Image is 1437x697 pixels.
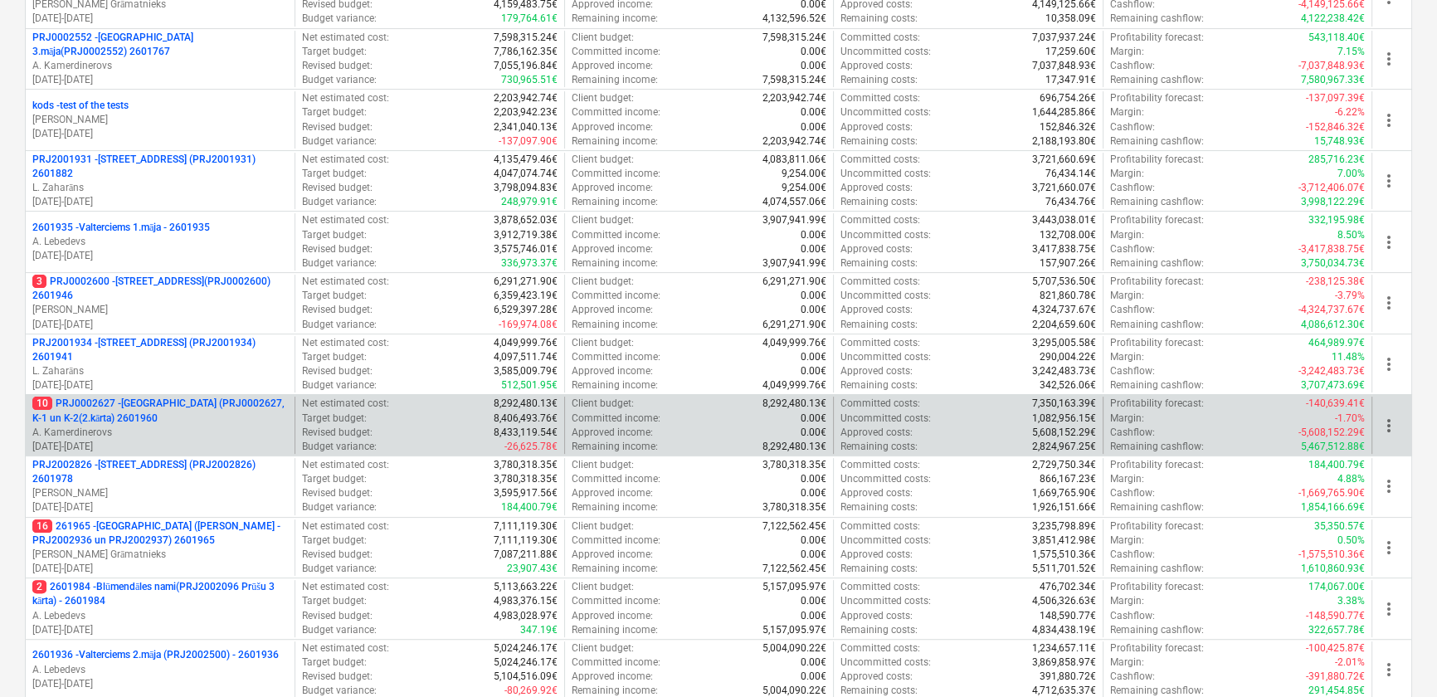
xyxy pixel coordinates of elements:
[1379,476,1399,496] span: more_vert
[1337,228,1365,242] p: 8.50%
[302,440,377,454] p: Budget variance :
[1032,275,1096,289] p: 5,707,536.50€
[32,397,288,425] p: PRJ0002627 - [GEOGRAPHIC_DATA] (PRJ0002627, K-1 un K-2(2.kārta) 2601960
[572,318,658,332] p: Remaining income :
[1110,228,1144,242] p: Margin :
[1379,171,1399,191] span: more_vert
[840,59,913,73] p: Approved costs :
[1110,318,1204,332] p: Remaining cashflow :
[572,12,658,26] p: Remaining income :
[782,167,826,181] p: 9,254.00€
[1045,12,1096,26] p: 10,358.09€
[1032,364,1096,378] p: 3,242,483.73€
[1032,412,1096,426] p: 1,082,956.15€
[302,91,389,105] p: Net estimated cost :
[1032,31,1096,45] p: 7,037,937.24€
[32,580,288,637] div: 22601984 -Blūmendāles nami(PRJ2002096 Prūšu 3 kārta) - 2601984A. Lebedevs[DATE]-[DATE]
[1040,120,1096,134] p: 152,846.32€
[501,73,558,87] p: 730,965.51€
[32,580,288,608] p: 2601984 - Blūmendāles nami(PRJ2002096 Prūšu 3 kārta) - 2601984
[1110,336,1204,350] p: Profitability forecast :
[1045,73,1096,87] p: 17,347.91€
[32,195,288,209] p: [DATE] - [DATE]
[32,519,52,533] span: 16
[1306,91,1365,105] p: -137,097.39€
[572,378,658,392] p: Remaining income :
[302,275,389,289] p: Net estimated cost :
[32,181,288,195] p: L. Zaharāns
[494,153,558,167] p: 4,135,479.46€
[494,45,558,59] p: 7,786,162.35€
[1298,303,1365,317] p: -4,324,737.67€
[302,303,373,317] p: Revised budget :
[1379,538,1399,558] span: more_vert
[32,519,288,577] div: 16261965 -[GEOGRAPHIC_DATA] ([PERSON_NAME] - PRJ2002936 un PRJ2002937) 2601965[PERSON_NAME] Grāma...
[782,181,826,195] p: 9,254.00€
[1110,397,1204,411] p: Profitability forecast :
[32,458,288,515] div: PRJ2002826 -[STREET_ADDRESS] (PRJ2002826) 2601978[PERSON_NAME][DATE]-[DATE]
[801,59,826,73] p: 0.00€
[32,31,288,59] p: PRJ0002552 - [GEOGRAPHIC_DATA] 3.māja(PRJ0002552) 2601767
[32,336,288,393] div: PRJ2001934 -[STREET_ADDRESS] (PRJ2001934) 2601941L. Zaharāns[DATE]-[DATE]
[32,519,288,548] p: 261965 - [GEOGRAPHIC_DATA] ([PERSON_NAME] - PRJ2002936 un PRJ2002937) 2601965
[32,397,52,410] span: 10
[302,45,367,59] p: Target budget :
[1298,59,1365,73] p: -7,037,848.93€
[1308,153,1365,167] p: 285,716.23€
[762,318,826,332] p: 6,291,271.90€
[32,31,288,88] div: PRJ0002552 -[GEOGRAPHIC_DATA] 3.māja(PRJ0002552) 2601767A. Kamerdinerovs[DATE]-[DATE]
[302,105,367,119] p: Target budget :
[302,228,367,242] p: Target budget :
[1110,440,1204,454] p: Remaining cashflow :
[1040,228,1096,242] p: 132,708.00€
[840,364,913,378] p: Approved costs :
[494,350,558,364] p: 4,097,511.74€
[32,500,288,514] p: [DATE] - [DATE]
[1110,120,1155,134] p: Cashflow :
[494,303,558,317] p: 6,529,397.28€
[572,213,634,227] p: Client budget :
[1032,242,1096,256] p: 3,417,838.75€
[572,91,634,105] p: Client budget :
[1110,378,1204,392] p: Remaining cashflow :
[572,426,653,440] p: Approved income :
[1379,293,1399,313] span: more_vert
[499,134,558,149] p: -137,097.90€
[302,120,373,134] p: Revised budget :
[494,364,558,378] p: 3,585,009.79€
[1308,213,1365,227] p: 332,195.98€
[494,275,558,289] p: 6,291,271.90€
[302,181,373,195] p: Revised budget :
[1379,354,1399,374] span: more_vert
[572,397,634,411] p: Client budget :
[1335,289,1365,303] p: -3.79%
[840,350,931,364] p: Uncommitted costs :
[1298,181,1365,195] p: -3,712,406.07€
[1110,242,1155,256] p: Cashflow :
[32,609,288,623] p: A. Lebedevs
[801,45,826,59] p: 0.00€
[1110,134,1204,149] p: Remaining cashflow :
[494,336,558,350] p: 4,049,999.76€
[840,195,918,209] p: Remaining costs :
[762,91,826,105] p: 2,203,942.74€
[1045,195,1096,209] p: 76,434.76€
[1032,153,1096,167] p: 3,721,660.69€
[840,412,931,426] p: Uncommitted costs :
[762,195,826,209] p: 4,074,557.06€
[1298,242,1365,256] p: -3,417,838.75€
[501,12,558,26] p: 179,764.61€
[1110,303,1155,317] p: Cashflow :
[762,12,826,26] p: 4,132,596.52€
[494,397,558,411] p: 8,292,480.13€
[1110,59,1155,73] p: Cashflow :
[840,426,913,440] p: Approved costs :
[32,648,288,690] div: 2601936 -Valterciems 2.māja (PRJ2002500) - 2601936A. Lebedevs[DATE]-[DATE]
[302,397,389,411] p: Net estimated cost :
[1110,181,1155,195] p: Cashflow :
[801,426,826,440] p: 0.00€
[1110,275,1204,289] p: Profitability forecast :
[32,303,288,317] p: [PERSON_NAME]
[840,289,931,303] p: Uncommitted costs :
[801,120,826,134] p: 0.00€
